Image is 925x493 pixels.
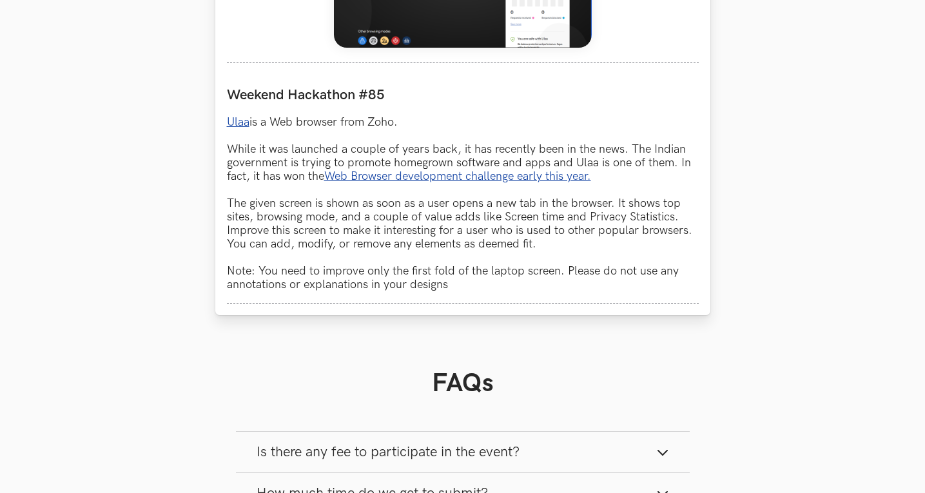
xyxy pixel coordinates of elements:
[324,169,591,183] a: Web Browser development challenge early this year.
[257,443,520,461] span: Is there any fee to participate in the event?
[227,115,699,291] p: is a Web browser from Zoho. While it was launched a couple of years back, it has recently been in...
[236,368,690,399] h1: FAQs
[227,86,699,104] label: Weekend Hackathon #85
[227,115,249,129] a: Ulaa
[236,432,690,472] button: Is there any fee to participate in the event?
